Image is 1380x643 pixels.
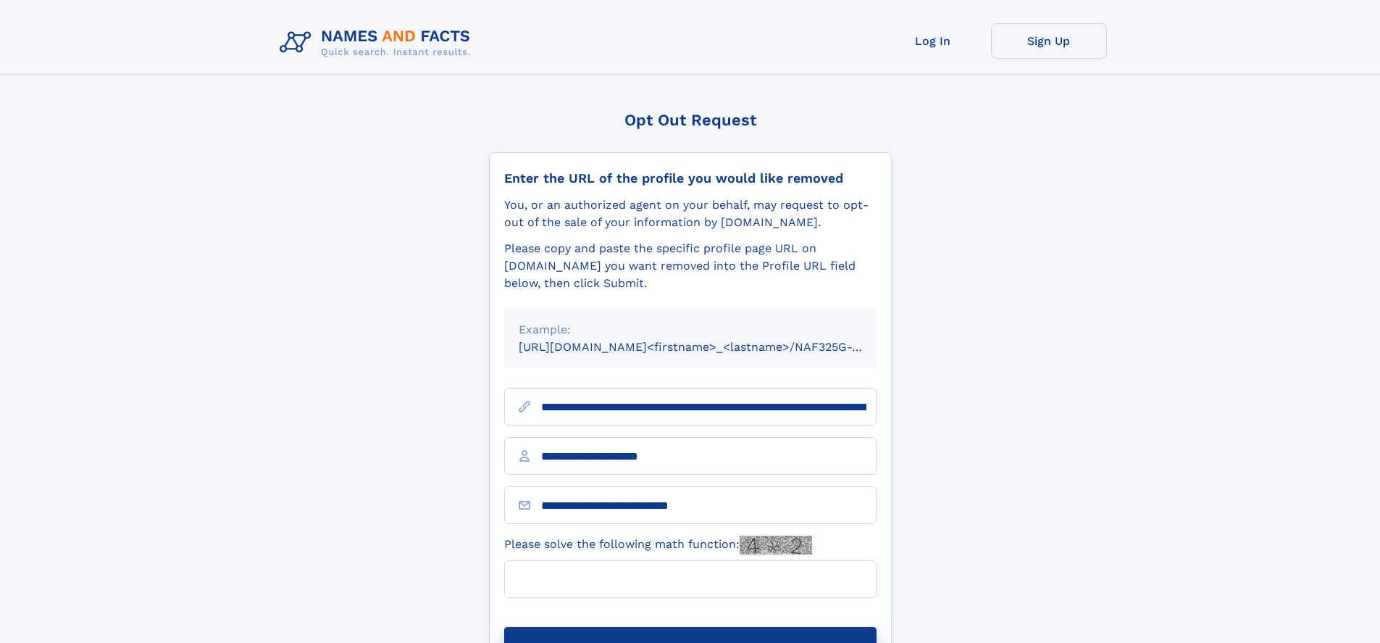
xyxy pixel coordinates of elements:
div: Please copy and paste the specific profile page URL on [DOMAIN_NAME] you want removed into the Pr... [504,240,877,292]
a: Log In [875,23,991,59]
a: Sign Up [991,23,1107,59]
label: Please solve the following math function: [504,536,812,555]
div: You, or an authorized agent on your behalf, may request to opt-out of the sale of your informatio... [504,196,877,231]
img: Logo Names and Facts [274,23,482,62]
div: Enter the URL of the profile you would like removed [504,170,877,186]
small: [URL][DOMAIN_NAME]<firstname>_<lastname>/NAF325G-xxxxxxxx [519,340,904,354]
div: Example: [519,321,862,339]
div: Opt Out Request [489,111,892,129]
